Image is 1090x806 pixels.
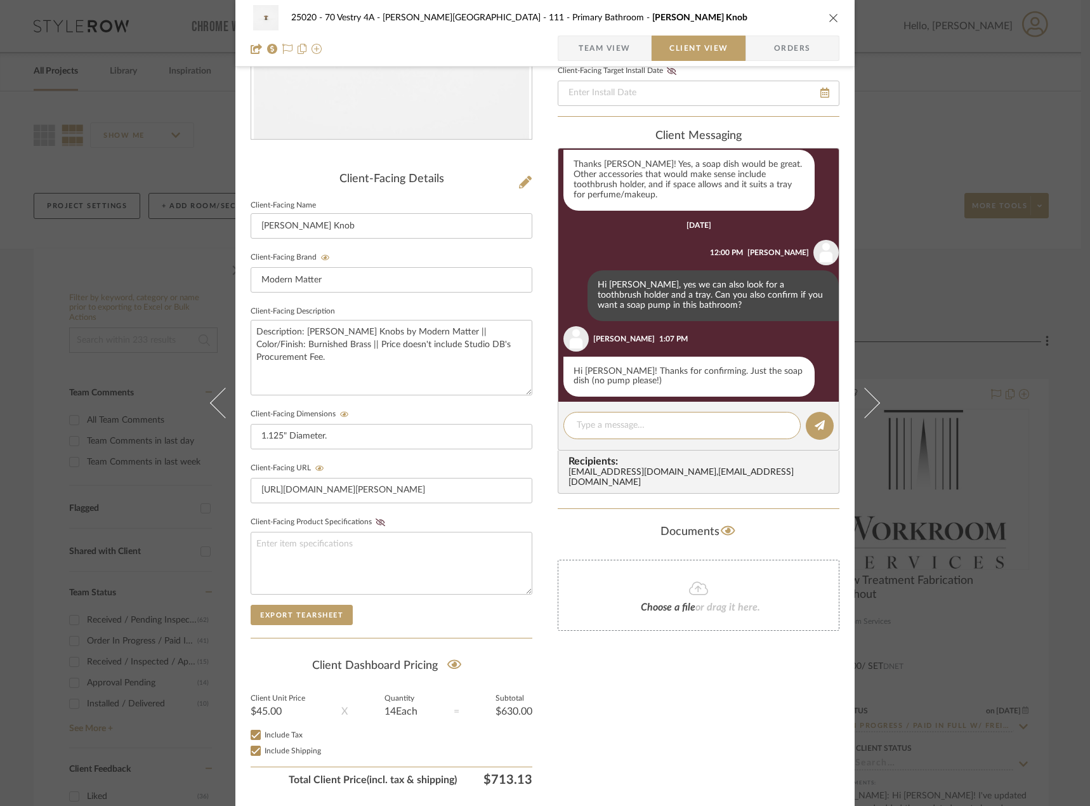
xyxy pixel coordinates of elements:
label: Subtotal [496,696,532,702]
button: Client-Facing Dimensions [336,410,353,419]
div: [PERSON_NAME] [747,247,809,258]
label: Client-Facing Product Specifications [251,518,389,527]
img: user_avatar.png [563,326,589,352]
input: Enter item URL [251,478,532,503]
label: Client-Facing Description [251,308,335,315]
div: Client Dashboard Pricing [251,651,532,680]
span: Total Client Price [251,772,457,788]
span: (incl. tax & shipping) [367,772,457,788]
button: Client-Facing Brand [317,253,334,262]
label: Client-Facing Target Install Date [558,67,680,76]
span: [PERSON_NAME] Knob [652,13,747,22]
button: Client-Facing Product Specifications [372,518,389,527]
div: [EMAIL_ADDRESS][DOMAIN_NAME] , [EMAIL_ADDRESS][DOMAIN_NAME] [568,468,834,488]
label: Client Unit Price [251,696,305,702]
div: 12:00 PM [710,247,743,258]
button: Export Tearsheet [251,605,353,625]
span: 111 - Primary Bathroom [549,13,652,22]
span: Team View [579,36,631,61]
div: Documents [558,522,839,542]
span: 25020 - 70 Vestry 4A - [PERSON_NAME][GEOGRAPHIC_DATA] [291,13,549,22]
div: Thanks [PERSON_NAME]! Yes, a soap dish would be great. Other accessories that would make sense in... [563,150,815,211]
img: user_avatar.png [813,240,839,265]
div: X [341,704,348,719]
label: Client-Facing URL [251,464,328,473]
label: Client-Facing Brand [251,253,334,262]
button: Client-Facing URL [311,464,328,473]
div: $630.00 [496,706,532,717]
div: client Messaging [558,129,839,143]
span: Orders [760,36,825,61]
input: Enter Install Date [558,81,839,106]
button: Client-Facing Target Install Date [663,67,680,76]
div: [DATE] [686,221,711,230]
img: 2bfa3914-abbc-4fa7-b323-8baab0dbbf7a_48x40.jpg [251,5,281,30]
span: Include Shipping [265,747,321,755]
label: Client-Facing Name [251,202,316,209]
div: 1:07 PM [659,333,688,345]
div: Hi [PERSON_NAME]! Thanks for confirming. Just the soap dish (no pump please!) [563,357,815,397]
span: Recipients: [568,456,834,467]
div: Hi [PERSON_NAME], yes we can also look for a toothbrush holder and a tray. Can you also confirm i... [588,270,839,321]
label: Quantity [384,696,417,702]
div: = [454,704,459,719]
div: $45.00 [251,706,305,717]
div: Client-Facing Details [251,173,532,187]
div: [PERSON_NAME] [593,333,655,345]
span: $713.13 [457,772,532,788]
div: 14 Each [384,706,417,717]
label: Client-Facing Dimensions [251,410,353,419]
span: or drag it here. [695,602,760,612]
input: Enter item dimensions [251,424,532,449]
span: Client View [669,36,728,61]
span: Include Tax [265,731,303,739]
span: Choose a file [641,602,695,612]
input: Enter Client-Facing Item Name [251,213,532,239]
input: Enter Client-Facing Brand [251,267,532,293]
button: close [828,12,839,23]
